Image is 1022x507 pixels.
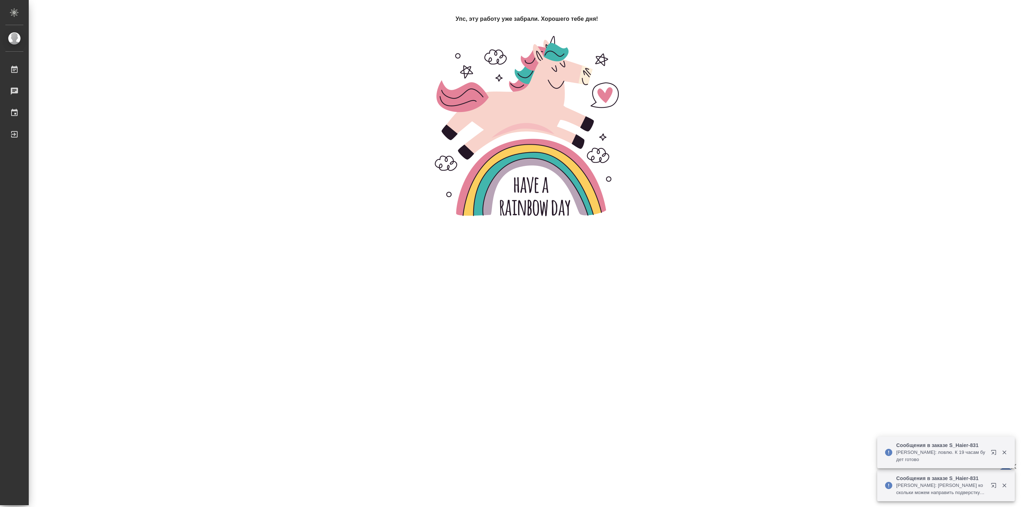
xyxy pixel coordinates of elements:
[896,475,986,482] p: Сообщения в заказе S_Haier-831
[986,445,1004,462] button: Открыть в новой вкладке
[896,449,986,463] p: [PERSON_NAME]: ловлю. К 19 часам будет готово
[456,15,598,23] h4: Упс, эту работу уже забрали. Хорошего тебе дня!
[896,482,986,496] p: [PERSON_NAME]: [PERSON_NAME] ко скольки можем направить подверстку?Нужно, чтобы еще [PERSON_NAME]...
[896,442,986,449] p: Сообщения в заказе S_Haier-831
[986,478,1004,496] button: Открыть в новой вкладке
[997,482,1012,489] button: Закрыть
[997,449,1012,456] button: Закрыть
